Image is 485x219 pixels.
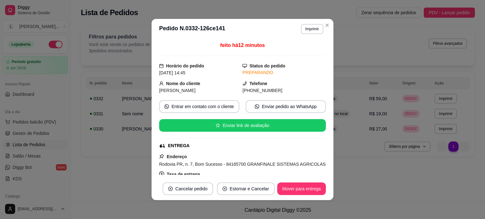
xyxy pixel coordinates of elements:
[159,70,185,75] span: [DATE] 14:45
[168,142,189,149] div: ENTREGA
[223,187,227,191] span: close-circle
[242,64,247,68] span: desktop
[242,88,282,93] span: [PHONE_NUMBER]
[322,20,332,30] button: Close
[242,81,247,86] span: phone
[217,182,275,195] button: close-circleEstornar e Cancelar
[159,100,239,113] button: whats-appEntrar em contato com o cliente
[159,171,164,176] span: dollar
[159,119,326,132] button: starEnviar link de avaliação
[166,81,200,86] strong: Nome do cliente
[277,182,326,195] button: Mover para entrega
[165,104,169,109] span: whats-app
[167,154,187,159] strong: Endereço
[163,182,213,195] button: close-circleCancelar pedido
[166,63,204,68] strong: Horário do pedido
[301,24,323,34] button: Imprimir
[216,123,220,128] span: star
[168,187,173,191] span: close-circle
[159,154,164,159] span: pushpin
[246,100,326,113] button: whats-appEnviar pedido ao WhatsApp
[249,63,285,68] strong: Status do pedido
[220,43,265,48] span: feito há 12 minutos
[167,172,200,177] strong: Taxa de entrega
[249,81,267,86] strong: Telefone
[159,64,164,68] span: calendar
[159,24,225,34] h3: Pedido N. 0332-126ce141
[159,88,195,93] span: [PERSON_NAME]
[159,162,326,167] span: Rodovia PR, n. 7, Bom Sucesso - 84165700 GRANFINALE SISTEMAS AGRICOLAS
[242,69,326,76] div: PREPARANDO
[255,104,259,109] span: whats-app
[159,81,164,86] span: user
